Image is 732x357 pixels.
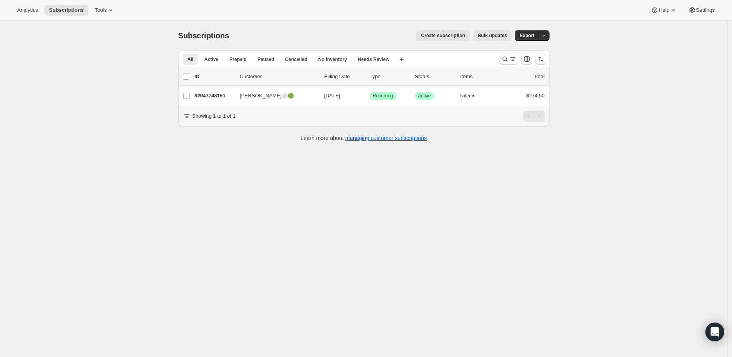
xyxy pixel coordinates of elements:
span: Help [659,7,669,13]
button: Customize table column order and visibility [521,54,532,65]
button: [PERSON_NAME]⚪🟢 [235,90,313,102]
button: Search and filter results [499,54,518,65]
span: Create subscription [421,32,465,39]
span: Export [519,32,534,39]
span: Analytics [17,7,38,13]
span: $274.50 [526,93,545,99]
button: Settings [684,5,719,16]
span: Recurring [373,93,393,99]
button: Help [646,5,682,16]
span: All [188,56,193,63]
button: Tools [90,5,119,16]
button: Create new view [396,54,408,65]
span: 5 items [460,93,476,99]
p: ID [195,73,234,81]
span: [PERSON_NAME]⚪🟢 [240,92,294,100]
p: Showing 1 to 1 of 1 [192,112,236,120]
nav: Pagination [523,111,545,122]
button: 5 items [460,90,484,101]
a: managing customer subscriptions [345,135,427,141]
button: Bulk updates [473,30,512,41]
div: Type [370,73,409,81]
span: Active [204,56,218,63]
span: Active [418,93,431,99]
div: Open Intercom Messenger [705,323,724,341]
span: Subscriptions [178,31,229,40]
p: Total [534,73,544,81]
button: Export [515,30,539,41]
span: Cancelled [285,56,308,63]
button: Create subscription [416,30,470,41]
span: Tools [95,7,107,13]
span: Paused [258,56,274,63]
p: Status [415,73,454,81]
button: Analytics [13,5,43,16]
span: Subscriptions [49,7,84,13]
p: 62047748151 [195,92,234,100]
p: Billing Date [324,73,363,81]
span: Bulk updates [478,32,507,39]
button: Subscriptions [44,5,88,16]
span: [DATE] [324,93,340,99]
p: Learn more about [301,134,427,142]
span: Settings [696,7,715,13]
p: Customer [240,73,318,81]
span: Prepaid [229,56,247,63]
span: Needs Review [358,56,390,63]
div: IDCustomerBilling DateTypeStatusItemsTotal [195,73,545,81]
button: Sort the results [535,54,546,65]
div: Items [460,73,499,81]
div: 62047748151[PERSON_NAME]⚪🟢[DATE]SuccessRecurringSuccessActive5 items$274.50 [195,90,545,101]
span: No inventory [318,56,347,63]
